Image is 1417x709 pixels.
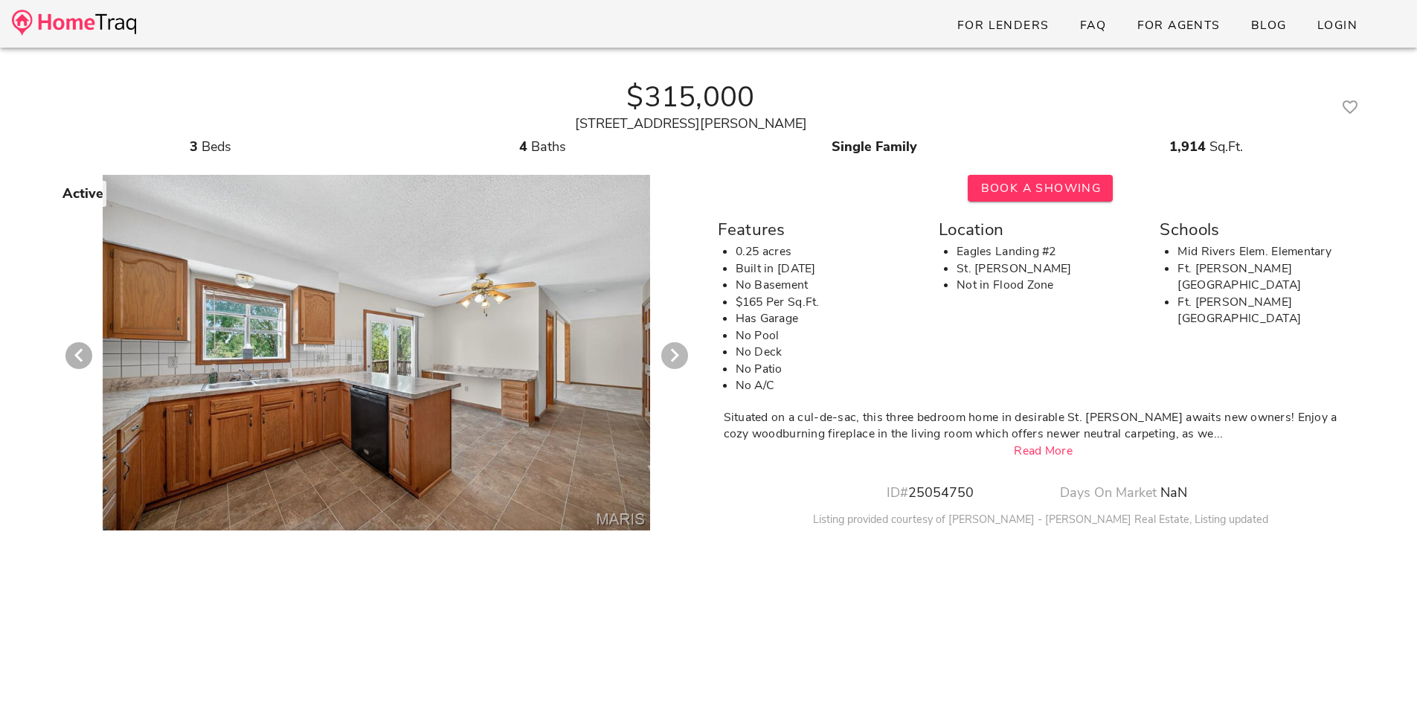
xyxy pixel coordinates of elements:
[62,185,103,202] strong: Active
[1160,216,1363,243] div: Schools
[202,138,231,155] span: Beds
[736,277,921,294] li: No Basement
[626,77,754,117] strong: $315,000
[1124,12,1232,39] a: For Agents
[1060,484,1157,501] span: Days On Market
[957,260,1142,277] li: St. [PERSON_NAME]
[1160,484,1187,501] span: NaN
[1014,443,1073,459] a: Read More
[724,409,1364,443] div: Situated on a cul-de-sac, this three bedroom home in desirable St. [PERSON_NAME] awaits new owner...
[813,512,1268,527] small: Listing provided courtesy of [PERSON_NAME] - [PERSON_NAME] Real Estate, Listing updated
[1169,138,1206,155] strong: 1,914
[1079,17,1107,33] span: FAQ
[945,12,1061,39] a: For Lenders
[1177,294,1363,327] li: Ft. [PERSON_NAME] [GEOGRAPHIC_DATA]
[736,260,921,277] li: Built in [DATE]
[1177,260,1363,294] li: Ft. [PERSON_NAME] [GEOGRAPHIC_DATA]
[846,483,1012,503] div: 25054750
[957,243,1142,260] li: Eagles Landing #2
[939,216,1142,243] div: Location
[736,310,921,327] li: Has Garage
[718,216,921,243] div: Features
[736,344,921,361] li: No Deck
[736,377,921,394] li: No A/C
[1343,638,1417,709] iframe: Chat Widget
[1238,12,1299,39] a: Blog
[957,277,1142,294] li: Not in Flood Zone
[190,138,198,155] strong: 3
[957,17,1050,33] span: For Lenders
[661,342,688,369] button: Next visual
[736,294,921,311] li: $165 Per Sq.Ft.
[736,243,921,260] li: 0.25 acres
[1177,243,1363,260] li: Mid Rivers Elem. Elementary
[832,138,917,155] strong: Single Family
[1136,17,1220,33] span: For Agents
[519,138,527,155] strong: 4
[1317,17,1357,33] span: Login
[980,180,1101,196] span: Book A Showing
[1067,12,1119,39] a: FAQ
[1250,17,1287,33] span: Blog
[65,342,92,369] button: Previous visual
[531,138,566,155] span: Baths
[1305,12,1369,39] a: Login
[1214,426,1224,442] span: ...
[736,327,921,344] li: No Pool
[1209,138,1243,155] span: Sq.Ft.
[12,10,136,36] img: desktop-logo.34a1112.png
[968,175,1113,202] button: Book A Showing
[887,484,908,501] span: ID#
[736,361,921,378] li: No Patio
[54,114,1328,134] div: [STREET_ADDRESS][PERSON_NAME]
